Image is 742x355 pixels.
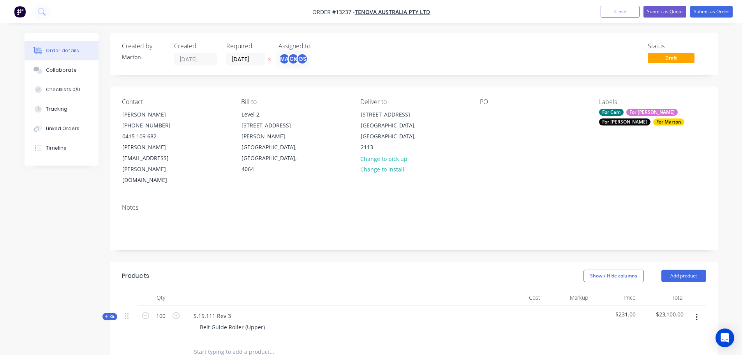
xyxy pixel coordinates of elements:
a: Tenova Australia Pty Ltd [355,8,430,16]
div: 0415 109 682 [122,131,187,142]
span: Draft [648,53,694,63]
div: Total [639,290,687,306]
div: [GEOGRAPHIC_DATA], [GEOGRAPHIC_DATA], 4064 [241,142,306,175]
div: For [PERSON_NAME] [626,109,678,116]
div: Bill to [241,98,348,106]
button: Submit as Order [690,6,733,18]
div: Notes [122,204,706,211]
div: [PHONE_NUMBER] [122,120,187,131]
div: [PERSON_NAME][PHONE_NUMBER]0415 109 682[PERSON_NAME][EMAIL_ADDRESS][PERSON_NAME][DOMAIN_NAME] [116,109,194,186]
div: Assigned to [278,42,356,50]
div: MA [278,53,290,65]
span: $231.00 [594,310,636,318]
button: Add product [661,270,706,282]
div: Tracking [46,106,67,113]
div: Linked Orders [46,125,79,132]
div: [STREET_ADDRESS][GEOGRAPHIC_DATA], [GEOGRAPHIC_DATA], 2113 [354,109,432,153]
div: Level 2, [STREET_ADDRESS][PERSON_NAME] [241,109,306,142]
button: Linked Orders [25,119,99,138]
div: Contact [122,98,229,106]
div: Status [648,42,706,50]
button: Order details [25,41,99,60]
span: Kit [105,314,115,320]
button: Change to pick up [356,153,411,164]
div: [PERSON_NAME][EMAIL_ADDRESS][PERSON_NAME][DOMAIN_NAME] [122,142,187,185]
img: Factory [14,6,26,18]
div: Checklists 0/0 [46,86,80,93]
span: Order #13237 - [312,8,355,16]
div: Marton [122,53,165,61]
div: CK [287,53,299,65]
div: Price [591,290,639,306]
div: PO [480,98,587,106]
div: Kit [102,313,117,320]
button: Checklists 0/0 [25,80,99,99]
div: Products [122,271,149,281]
div: Deliver to [360,98,467,106]
button: MACKGS [278,53,308,65]
div: For Marton [653,118,684,125]
div: Labels [599,98,706,106]
button: Close [601,6,640,18]
button: Submit as Quote [643,6,686,18]
div: Level 2, [STREET_ADDRESS][PERSON_NAME][GEOGRAPHIC_DATA], [GEOGRAPHIC_DATA], 4064 [235,109,313,175]
div: For [PERSON_NAME] [599,118,650,125]
div: Order details [46,47,79,54]
div: Qty [137,290,184,306]
span: $23,100.00 [642,310,684,318]
div: Timeline [46,145,67,152]
button: Show / Hide columns [583,270,644,282]
div: Created by [122,42,165,50]
div: Collaborate [46,67,77,74]
div: Open Intercom Messenger [716,329,734,347]
div: S.15.111 Rev 3 [187,310,237,321]
div: Markup [543,290,591,306]
button: Timeline [25,138,99,158]
div: Belt Guide Roller (Upper) [194,321,271,333]
div: GS [296,53,308,65]
div: For Cam [599,109,624,116]
button: Change to install [356,164,408,175]
div: [PERSON_NAME] [122,109,187,120]
div: Created [174,42,217,50]
button: Collaborate [25,60,99,80]
div: Cost [496,290,544,306]
div: [STREET_ADDRESS] [361,109,425,120]
div: [GEOGRAPHIC_DATA], [GEOGRAPHIC_DATA], 2113 [361,120,425,153]
button: Tracking [25,99,99,119]
div: Required [226,42,269,50]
